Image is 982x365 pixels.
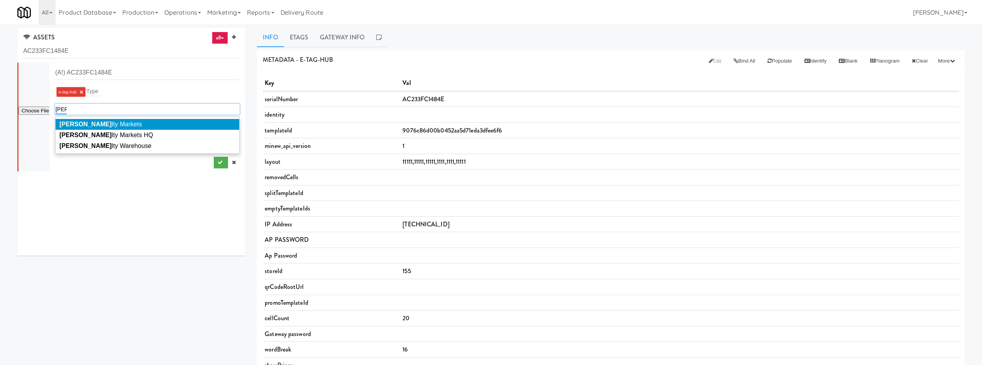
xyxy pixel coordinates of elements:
th: Key [263,75,401,91]
span: 11111,11111,11111,1111,1111,11111 [402,157,465,166]
span: 1 [402,141,404,150]
a: Info [257,28,284,47]
td: emptyTemplateIds [263,201,401,217]
input: Type [86,86,100,96]
li: [PERSON_NAME]lty Warehouse [56,141,239,151]
em: [PERSON_NAME] [59,121,112,127]
button: More [934,55,959,67]
td: Ap Password [263,248,401,263]
span: lty Markets [59,121,142,127]
input: Site [56,104,67,114]
a: Gateway Info [314,28,370,47]
button: Clear [906,54,934,68]
td: storeId [263,263,401,279]
button: Planogram [864,54,906,68]
td: serialNumber [263,91,401,107]
td: minew_api_version [263,138,401,154]
button: Bind All [727,54,761,68]
span: lty Markets HQ [59,132,153,138]
span: lty Warehouse [59,143,152,149]
button: Identify [798,54,833,68]
td: splitTemplateId [263,185,401,201]
span: 155 [402,267,411,275]
li: e-tag-hub × [17,63,245,171]
li: [PERSON_NAME]lty Markets HQ [56,130,239,141]
td: layout [263,154,401,170]
th: Val [401,75,959,91]
td: IP Address [263,216,401,232]
div: e-tag-hub × [55,86,240,98]
a: Etags [284,28,314,47]
td: qrCodeRootUrl [263,279,401,295]
td: wordBreak [263,342,401,358]
span: METADATA - e-tag-hub [263,55,333,64]
span: [TECHNICAL_ID] [402,220,449,229]
td: promoTemplateId [263,295,401,311]
a: × [80,89,83,95]
span: e-tag-hub [59,90,77,94]
img: Micromart [17,6,31,19]
li: e-tag-hub × [56,87,86,97]
td: AP PASSWORD [263,232,401,248]
span: 9076c86d00b0452aa5d71eda3dfee6f6 [402,126,502,135]
span: AC233FC1484E [402,95,444,104]
button: Blank [833,54,864,68]
td: cellCount [263,311,401,326]
span: ASSETS [23,33,55,42]
button: Populate [761,54,798,68]
span: 20 [402,314,409,323]
span: 16 [402,345,408,354]
input: Name [55,66,240,80]
input: Search assets [23,44,240,58]
em: [PERSON_NAME] [59,143,112,149]
a: all [212,32,228,44]
td: identity [263,107,401,123]
td: Gateway password [263,326,401,342]
li: [PERSON_NAME]lty Markets [56,119,239,130]
em: [PERSON_NAME] [59,132,112,138]
span: Edit [709,57,722,65]
td: templateId [263,122,401,138]
td: removedCells [263,170,401,185]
